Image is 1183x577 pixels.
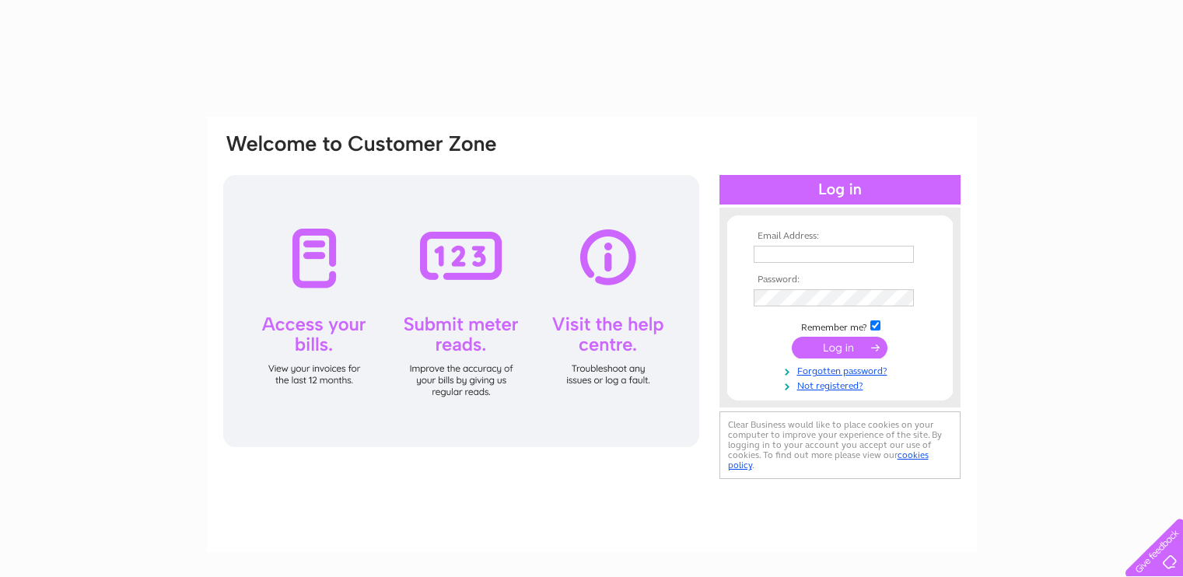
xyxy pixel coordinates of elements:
[719,411,961,479] div: Clear Business would like to place cookies on your computer to improve your experience of the sit...
[754,362,930,377] a: Forgotten password?
[792,337,887,358] input: Submit
[750,231,930,242] th: Email Address:
[750,275,930,285] th: Password:
[750,318,930,334] td: Remember me?
[754,377,930,392] a: Not registered?
[728,449,929,470] a: cookies policy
